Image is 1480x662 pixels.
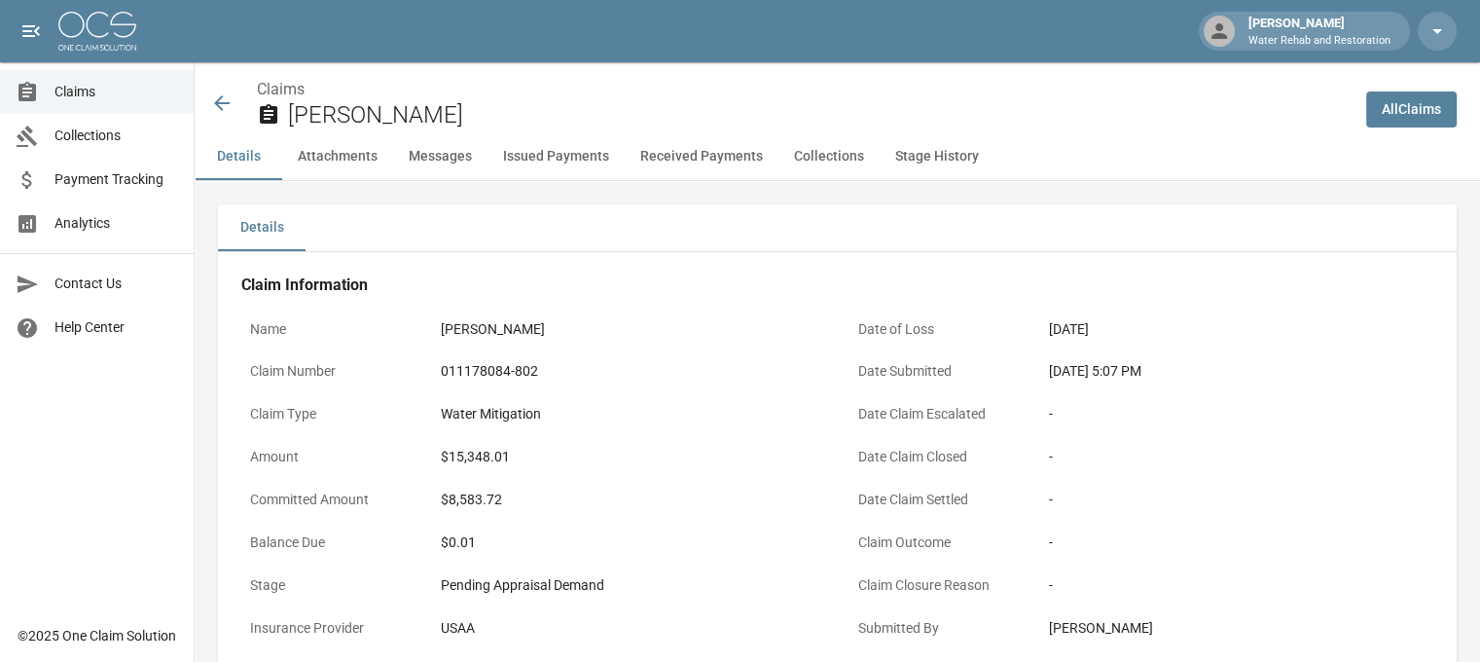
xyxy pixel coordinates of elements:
[441,618,817,639] div: USAA
[1049,575,1426,596] div: -
[441,447,817,467] div: $15,348.01
[1248,33,1390,50] p: Water Rehab and Restoration
[54,274,178,294] span: Contact Us
[849,311,1025,349] p: Date of Loss
[1049,361,1426,382] div: [DATE] 5:07 PM
[54,169,178,190] span: Payment Tracking
[54,213,178,234] span: Analytics
[880,133,994,180] button: Stage History
[241,567,416,605] p: Stage
[241,276,1433,295] h4: Claim Information
[282,133,393,180] button: Attachments
[241,395,416,433] p: Claim Type
[441,533,817,553] div: $0.01
[849,352,1025,390] p: Date Submitted
[195,133,282,180] button: Details
[849,524,1025,562] p: Claim Outcome
[778,133,880,180] button: Collections
[441,361,817,382] div: 011178084-802
[1049,319,1426,340] div: [DATE]
[18,626,176,645] div: © 2025 One Claim Solution
[257,78,1351,101] nav: breadcrumb
[195,133,1480,180] div: anchor tabs
[849,609,1025,647] p: Submitted By
[241,352,416,390] p: Claim Number
[441,575,817,596] div: Pending Appraisal Demand
[241,311,416,349] p: Name
[54,317,178,338] span: Help Center
[12,12,51,51] button: open drawer
[849,395,1025,433] p: Date Claim Escalated
[393,133,487,180] button: Messages
[849,481,1025,519] p: Date Claim Settled
[1049,533,1426,553] div: -
[288,101,1351,129] h2: [PERSON_NAME]
[241,609,416,647] p: Insurance Provider
[1241,14,1398,49] div: [PERSON_NAME]
[54,126,178,146] span: Collections
[441,319,817,340] div: [PERSON_NAME]
[849,567,1025,605] p: Claim Closure Reason
[54,82,178,102] span: Claims
[441,404,817,424] div: Water Mitigation
[1049,404,1426,424] div: -
[218,204,306,251] button: Details
[58,12,136,51] img: ocs-logo-white-transparent.png
[1049,490,1426,510] div: -
[625,133,778,180] button: Received Payments
[487,133,625,180] button: Issued Payments
[441,490,817,510] div: $8,583.72
[241,438,416,476] p: Amount
[257,80,305,98] a: Claims
[241,481,416,519] p: Committed Amount
[241,524,416,562] p: Balance Due
[1049,447,1426,467] div: -
[1049,618,1426,639] div: [PERSON_NAME]
[849,438,1025,476] p: Date Claim Closed
[218,204,1457,251] div: details tabs
[1366,92,1457,128] a: AllClaims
